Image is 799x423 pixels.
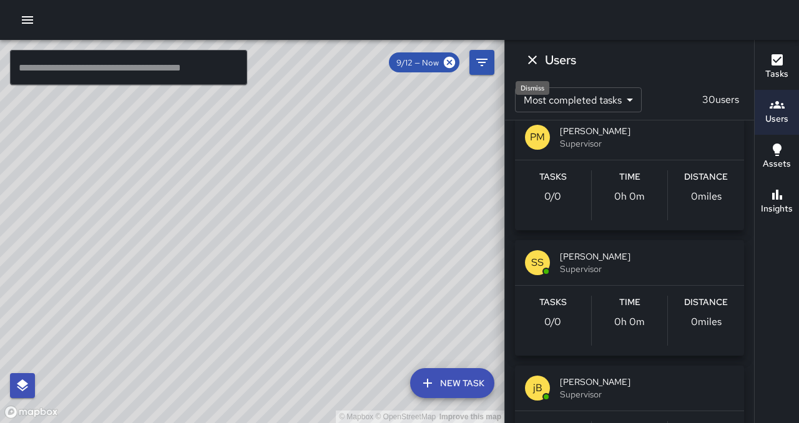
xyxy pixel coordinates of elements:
p: 0h 0m [614,314,645,329]
p: 30 users [697,92,744,107]
button: Filters [469,50,494,75]
span: [PERSON_NAME] [560,376,734,388]
p: 0h 0m [614,189,645,204]
p: 0 / 0 [544,189,561,204]
button: Tasks [755,45,799,90]
button: New Task [410,368,494,398]
div: Most completed tasks [515,87,642,112]
div: 9/12 — Now [389,52,459,72]
p: 0 miles [691,189,722,204]
span: 9/12 — Now [389,57,446,68]
h6: Users [545,50,576,70]
h6: Time [619,296,640,309]
h6: Tasks [765,67,788,81]
button: PM[PERSON_NAME]SupervisorTasks0/0Time0h 0mDistance0miles [515,115,744,230]
button: Dismiss [520,47,545,72]
button: SS[PERSON_NAME]SupervisorTasks0/0Time0h 0mDistance0miles [515,240,744,356]
h6: Distance [684,170,728,184]
span: Supervisor [560,137,734,150]
h6: Time [619,170,640,184]
h6: Tasks [539,170,567,184]
button: Assets [755,135,799,180]
span: Supervisor [560,388,734,401]
span: Supervisor [560,263,734,275]
p: jB [533,381,542,396]
button: Users [755,90,799,135]
p: SS [531,255,544,270]
button: Insights [755,180,799,225]
span: [PERSON_NAME] [560,250,734,263]
div: Dismiss [516,81,549,95]
h6: Insights [761,202,793,216]
h6: Assets [763,157,791,171]
p: 0 / 0 [544,314,561,329]
span: [PERSON_NAME] [560,125,734,137]
h6: Tasks [539,296,567,309]
h6: Users [765,112,788,126]
h6: Distance [684,296,728,309]
p: 0 miles [691,314,722,329]
p: PM [530,130,545,145]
